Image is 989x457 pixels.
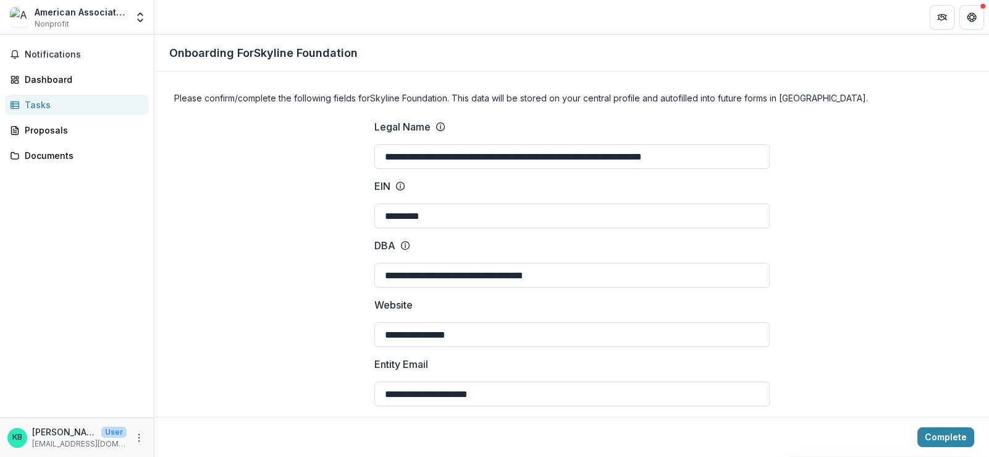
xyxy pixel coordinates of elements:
button: Notifications [5,45,149,64]
h4: Please confirm/complete the following fields for Skyline Foundation . This data will be stored on... [174,92,969,105]
p: DBA [374,238,395,253]
div: Documents [25,149,139,162]
img: American Association of Birth Centers ( a project of AABC Foundation) [10,7,30,27]
button: Open entity switcher [132,5,149,30]
p: Legal Name [374,119,431,134]
p: [PERSON_NAME] [32,425,96,438]
p: EIN [374,179,390,194]
div: American Association of Birth Centers ( a project of AABC Foundation) [35,6,127,19]
a: Documents [5,145,149,166]
div: Tasks [25,98,139,111]
button: More [132,430,146,445]
p: [EMAIL_ADDRESS][DOMAIN_NAME] [32,438,127,450]
a: Dashboard [5,69,149,90]
div: Dashboard [25,73,139,86]
a: Tasks [5,95,149,115]
span: Notifications [25,49,144,60]
p: Onboarding For Skyline Foundation [169,45,358,61]
div: Kate Bauer [12,434,22,442]
span: Nonprofit [35,19,69,30]
button: Complete [917,427,974,447]
p: Mission [374,416,410,431]
button: Partners [930,5,954,30]
button: Get Help [959,5,984,30]
p: Website [374,297,413,312]
div: Proposals [25,124,139,137]
p: User [101,427,127,438]
a: Proposals [5,120,149,140]
p: Entity Email [374,357,428,372]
